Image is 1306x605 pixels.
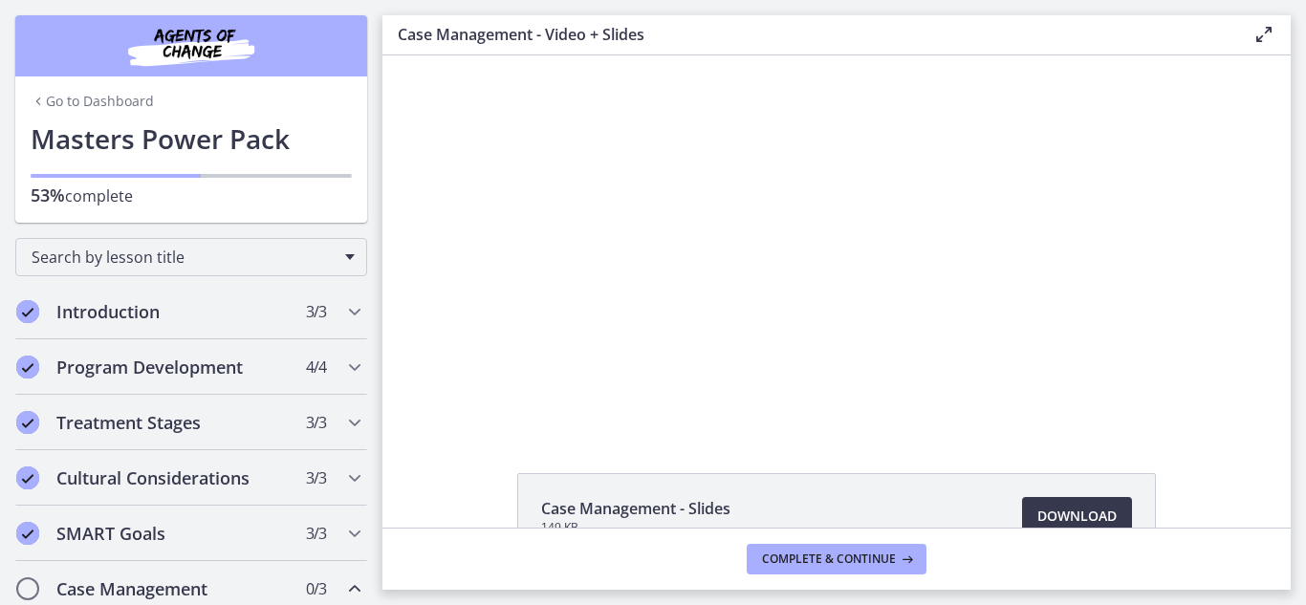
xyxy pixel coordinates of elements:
[56,466,290,489] h2: Cultural Considerations
[306,300,326,323] span: 3 / 3
[16,356,39,378] i: Completed
[398,23,1222,46] h3: Case Management - Video + Slides
[16,466,39,489] i: Completed
[16,300,39,323] i: Completed
[541,497,730,520] span: Case Management - Slides
[16,522,39,545] i: Completed
[32,247,336,268] span: Search by lesson title
[1022,497,1132,535] a: Download
[306,411,326,434] span: 3 / 3
[747,544,926,574] button: Complete & continue
[15,238,367,276] div: Search by lesson title
[31,92,154,111] a: Go to Dashboard
[31,184,352,207] p: complete
[56,356,290,378] h2: Program Development
[56,411,290,434] h2: Treatment Stages
[56,300,290,323] h2: Introduction
[541,520,730,535] span: 149 KB
[56,522,290,545] h2: SMART Goals
[306,577,326,600] span: 0 / 3
[31,184,65,206] span: 53%
[306,466,326,489] span: 3 / 3
[31,119,352,159] h1: Masters Power Pack
[16,411,39,434] i: Completed
[76,23,306,69] img: Agents of Change
[1037,505,1117,528] span: Download
[382,55,1291,429] iframe: Video Lesson
[306,356,326,378] span: 4 / 4
[762,551,896,567] span: Complete & continue
[56,577,290,600] h2: Case Management
[306,522,326,545] span: 3 / 3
